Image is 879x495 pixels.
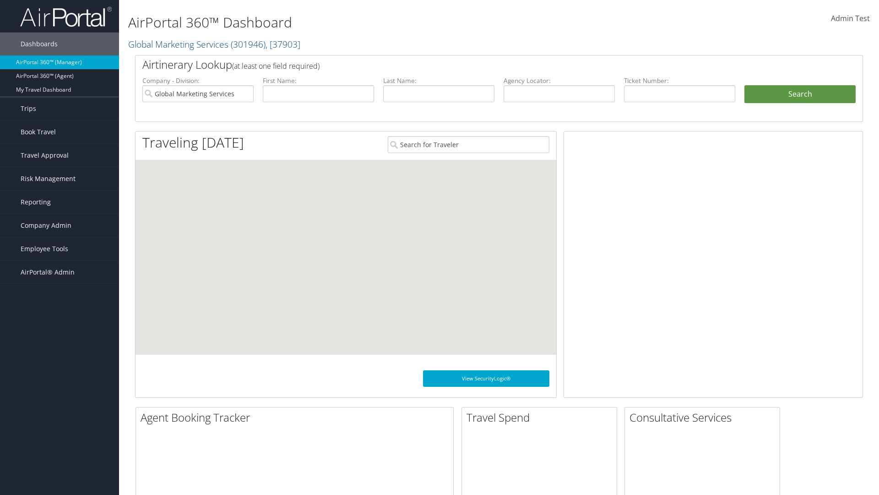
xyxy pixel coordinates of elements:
[21,167,76,190] span: Risk Management
[21,191,51,214] span: Reporting
[142,133,244,152] h1: Traveling [DATE]
[21,237,68,260] span: Employee Tools
[21,121,56,143] span: Book Travel
[21,261,75,284] span: AirPortal® Admin
[467,410,617,425] h2: Travel Spend
[266,38,300,50] span: , [ 37903 ]
[744,85,856,104] button: Search
[21,144,69,167] span: Travel Approval
[624,76,735,85] label: Ticket Number:
[128,38,300,50] a: Global Marketing Services
[21,33,58,55] span: Dashboards
[142,76,254,85] label: Company - Division:
[383,76,494,85] label: Last Name:
[232,61,320,71] span: (at least one field required)
[831,5,870,33] a: Admin Test
[423,370,549,387] a: View SecurityLogic®
[141,410,453,425] h2: Agent Booking Tracker
[231,38,266,50] span: ( 301946 )
[20,6,112,27] img: airportal-logo.png
[263,76,374,85] label: First Name:
[128,13,623,32] h1: AirPortal 360™ Dashboard
[142,57,795,72] h2: Airtinerary Lookup
[831,13,870,23] span: Admin Test
[21,97,36,120] span: Trips
[21,214,71,237] span: Company Admin
[504,76,615,85] label: Agency Locator:
[388,136,549,153] input: Search for Traveler
[629,410,780,425] h2: Consultative Services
